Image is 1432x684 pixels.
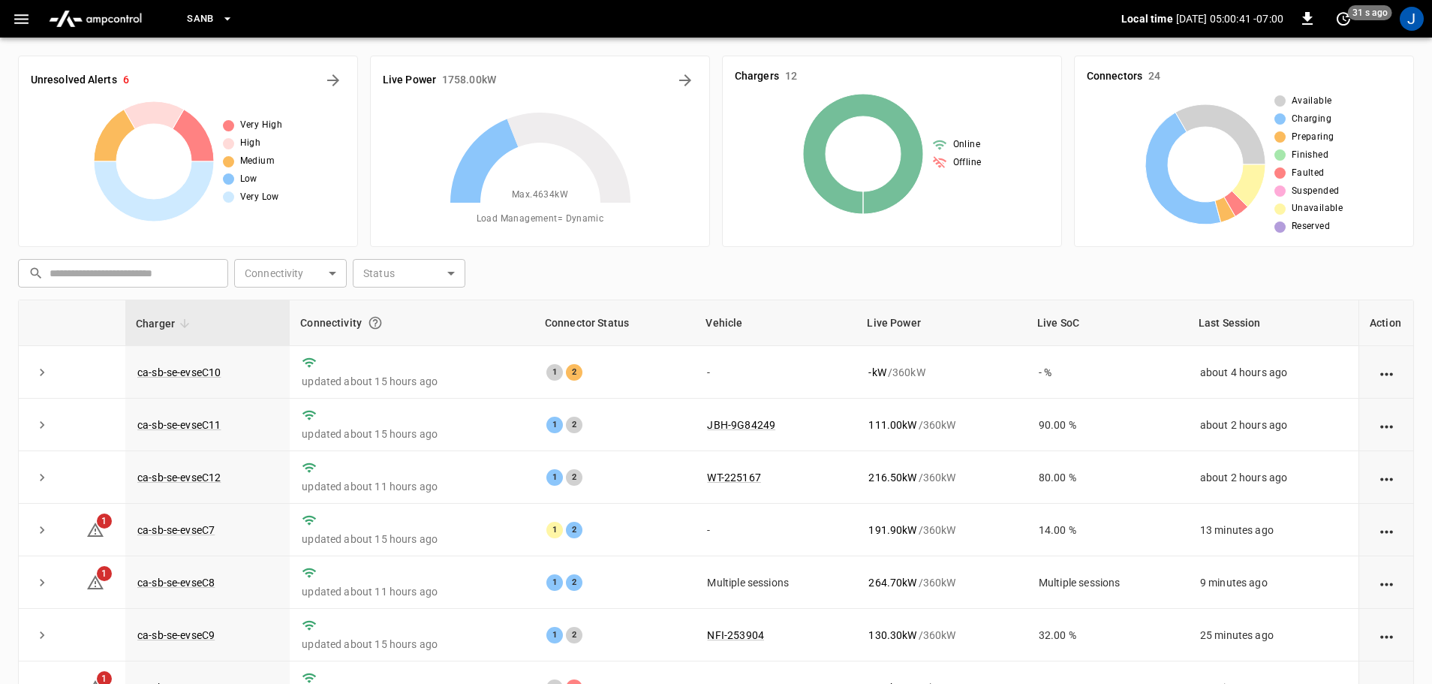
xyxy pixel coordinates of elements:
[477,212,604,227] span: Load Management = Dynamic
[707,472,760,484] a: WT-225167
[1188,556,1358,609] td: 9 minutes ago
[123,72,129,89] h6: 6
[1377,628,1396,643] div: action cell options
[1087,68,1142,85] h6: Connectors
[1027,300,1188,346] th: Live SoC
[1331,7,1355,31] button: set refresh interval
[673,68,697,92] button: Energy Overview
[566,364,582,381] div: 2
[1176,11,1283,26] p: [DATE] 05:00:41 -07:00
[240,136,261,151] span: High
[31,519,53,541] button: expand row
[1377,523,1396,538] div: action cell options
[1188,346,1358,399] td: about 4 hours ago
[240,118,283,133] span: Very High
[735,68,779,85] h6: Chargers
[868,365,1015,380] div: / 360 kW
[97,514,112,529] span: 1
[1292,112,1331,127] span: Charging
[1292,166,1325,181] span: Faulted
[1188,504,1358,556] td: 13 minutes ago
[868,417,916,432] p: 111.00 kW
[1027,399,1188,451] td: 90.00 %
[137,524,215,536] a: ca-sb-se-evseC7
[1358,300,1413,346] th: Action
[566,522,582,538] div: 2
[137,366,221,378] a: ca-sb-se-evseC10
[546,522,563,538] div: 1
[300,309,524,336] div: Connectivity
[534,300,696,346] th: Connector Status
[86,576,104,588] a: 1
[240,154,275,169] span: Medium
[1148,68,1160,85] h6: 24
[546,627,563,643] div: 1
[1027,451,1188,504] td: 80.00 %
[1027,556,1188,609] td: Multiple sessions
[868,523,916,538] p: 191.90 kW
[1377,575,1396,590] div: action cell options
[1188,399,1358,451] td: about 2 hours ago
[383,72,436,89] h6: Live Power
[856,300,1027,346] th: Live Power
[695,346,856,399] td: -
[695,300,856,346] th: Vehicle
[785,68,797,85] h6: 12
[1292,201,1343,216] span: Unavailable
[1292,184,1340,199] span: Suspended
[1292,219,1330,234] span: Reserved
[1292,94,1332,109] span: Available
[868,417,1015,432] div: / 360 kW
[953,155,982,170] span: Offline
[1292,148,1328,163] span: Finished
[566,417,582,433] div: 2
[31,624,53,646] button: expand row
[1188,609,1358,661] td: 25 minutes ago
[1188,451,1358,504] td: about 2 hours ago
[546,417,563,433] div: 1
[43,5,148,33] img: ampcontrol.io logo
[137,419,221,431] a: ca-sb-se-evseC11
[1377,470,1396,485] div: action cell options
[302,637,522,652] p: updated about 15 hours ago
[1400,7,1424,31] div: profile-icon
[136,315,194,333] span: Charger
[566,469,582,486] div: 2
[953,137,980,152] span: Online
[546,469,563,486] div: 1
[86,523,104,535] a: 1
[31,361,53,384] button: expand row
[1027,609,1188,661] td: 32.00 %
[695,556,856,609] td: Multiple sessions
[512,188,568,203] span: Max. 4634 kW
[362,309,389,336] button: Connection between the charger and our software.
[137,472,221,484] a: ca-sb-se-evseC12
[1027,504,1188,556] td: 14.00 %
[868,470,916,485] p: 216.50 kW
[868,575,1015,590] div: / 360 kW
[302,479,522,494] p: updated about 11 hours ago
[566,574,582,591] div: 2
[137,577,215,589] a: ca-sb-se-evseC8
[1377,417,1396,432] div: action cell options
[137,629,215,641] a: ca-sb-se-evseC9
[302,374,522,389] p: updated about 15 hours ago
[31,414,53,436] button: expand row
[97,566,112,581] span: 1
[868,523,1015,538] div: / 360 kW
[181,5,239,34] button: SanB
[695,504,856,556] td: -
[442,72,496,89] h6: 1758.00 kW
[707,629,764,641] a: NFI-253904
[1377,365,1396,380] div: action cell options
[31,571,53,594] button: expand row
[868,628,916,643] p: 130.30 kW
[240,172,257,187] span: Low
[707,419,775,431] a: JBH-9G84249
[1348,5,1392,20] span: 31 s ago
[302,584,522,599] p: updated about 11 hours ago
[868,365,886,380] p: - kW
[546,364,563,381] div: 1
[31,466,53,489] button: expand row
[187,11,214,28] span: SanB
